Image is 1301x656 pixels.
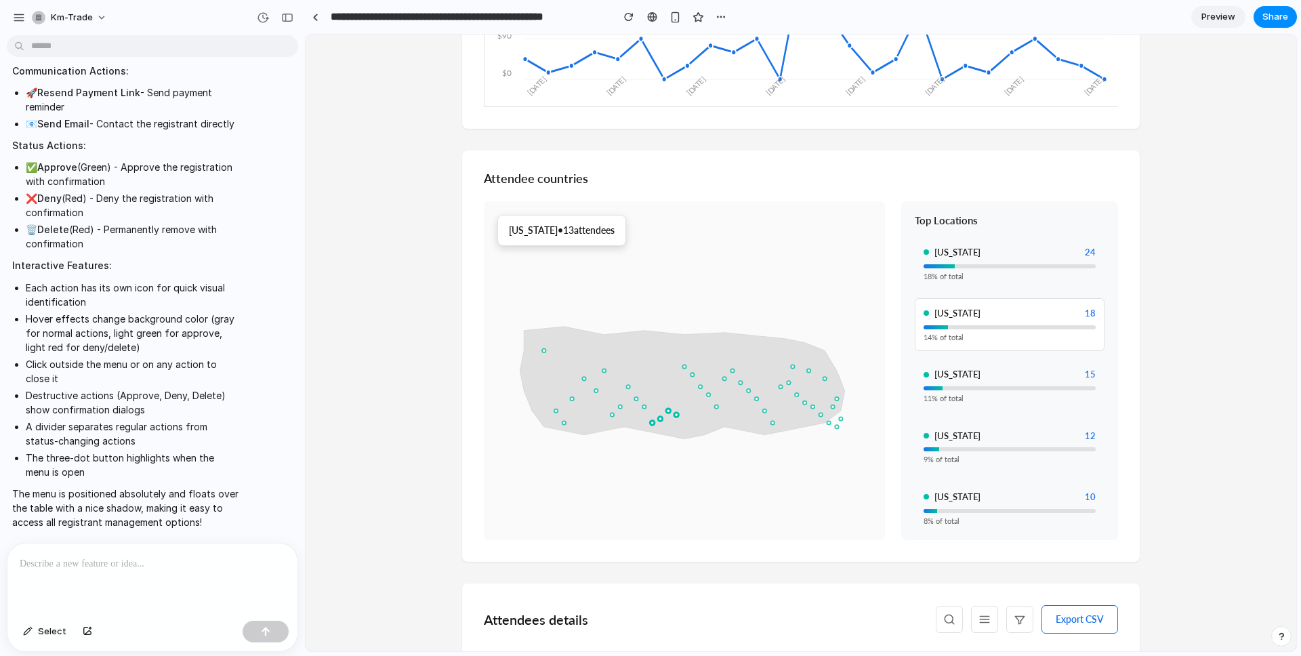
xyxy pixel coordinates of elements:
span: [US_STATE] [629,456,675,469]
div: 9 % of total [618,419,790,430]
div: $0 [197,33,206,44]
li: ✅ (Green) - Approve the registration with confirmation [26,160,239,188]
a: Preview [1191,6,1245,28]
span: 24 [779,211,790,224]
span: Select [38,625,66,638]
button: km-trade [26,7,114,28]
h3: Attendees details [178,577,283,592]
li: A divider separates regular actions from status-changing actions [26,419,239,448]
div: [DATE] [538,39,561,62]
strong: Deny [37,192,62,204]
div: 14 % of total [618,298,790,308]
li: 📧 - Contact the registrant directly [26,117,239,131]
span: [US_STATE] [629,333,675,346]
span: 10 [779,456,790,469]
li: Hover effects change background color (gray for normal actions, light green for approve, light re... [26,312,239,354]
li: Destructive actions (Approve, Deny, Delete) show confirmation dialogs [26,388,239,417]
div: [DATE] [299,39,322,62]
div: [DATE] [697,39,720,62]
strong: Send Email [37,118,89,129]
li: Each action has its own icon for quick visual identification [26,281,239,309]
strong: Status Actions: [12,140,86,151]
div: [DATE] [458,39,481,62]
div: [US_STATE] • 13 attendees [192,180,321,211]
span: [US_STATE] [629,395,675,408]
div: [DATE] [777,39,800,62]
li: Click outside the menu or on any action to close it [26,357,239,386]
strong: Approve [37,161,77,173]
strong: Resend Payment Link [37,87,140,98]
li: 🗑️ (Red) - Permanently remove with confirmation [26,222,239,251]
span: 18 [779,272,790,285]
th: Payment Status [654,615,756,647]
li: The three-dot button highlights when the menu is open [26,451,239,479]
div: [DATE] [617,39,640,62]
span: Preview [1201,10,1235,24]
span: 12 [779,395,790,408]
div: 18 % of total [618,237,790,247]
span: [US_STATE] [629,272,675,285]
button: Select [16,621,73,642]
span: 15 [779,333,790,346]
li: 🚀 - Send payment reminder [26,85,239,114]
h3: Attendee countries [178,138,812,151]
span: Share [1262,10,1288,24]
div: [DATE] [220,39,243,62]
th: Actions [757,615,812,647]
strong: Delete [37,224,69,235]
li: ❌ (Red) - Deny the registration with confirmation [26,191,239,220]
th: Registered Date [535,615,654,647]
div: [DATE] [379,39,402,62]
div: 11 % of total [618,358,790,369]
span: km-trade [51,11,93,24]
strong: Communication Actions: [12,65,129,77]
th: Name [209,615,535,647]
div: 8 % of total [618,481,790,492]
strong: Interactive Features: [12,260,112,271]
h4: Top Locations [609,180,799,192]
span: [US_STATE] [629,211,675,224]
button: Share [1254,6,1297,28]
button: Export CSV [736,571,812,599]
p: The menu is positioned absolutely and floats over the table with a nice shadow, making it easy to... [12,487,239,529]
